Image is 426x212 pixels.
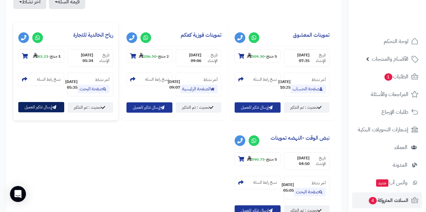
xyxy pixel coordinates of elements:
[235,176,280,189] section: نسخ رابط السلة
[293,31,329,39] a: تموينات المعشوق
[235,73,280,86] section: نسخ رابط السلة
[73,31,113,39] a: رياح الخالدية للتجارة
[310,155,326,167] small: تاريخ الإنشاء
[352,192,422,208] a: السلات المتروكة4
[126,49,172,63] section: 2 منتج-206.50
[33,53,61,59] small: -
[368,196,408,205] span: السلات المتروكة
[37,77,61,82] small: نسخ رابط السلة
[310,52,326,64] small: تاريخ الإنشاء
[139,53,156,59] strong: 206.50
[352,33,422,49] a: لوحة التحكم
[381,11,420,25] img: logo-2.png
[358,125,408,134] span: إشعارات التحويلات البنكية
[266,156,277,162] strong: 5 منتج
[78,85,109,93] a: صفحة البحث
[352,86,422,102] a: المراجعات والأسئلة
[393,160,407,170] span: المدونة
[271,134,329,142] a: نبض الوقت -النهضه تموينات
[312,180,326,186] small: آخر نشاط
[145,77,169,82] small: نسخ رابط السلة
[294,188,326,196] a: صفحة البحث
[176,102,221,113] a: تحديث : تم التذكير
[384,72,408,81] span: الطلبات
[394,143,407,152] span: العملاء
[368,197,377,205] span: 4
[93,52,110,64] small: تاريخ الإنشاء
[247,53,265,59] strong: 509.30
[352,69,422,85] a: الطلبات1
[384,37,408,46] span: لوحة التحكم
[371,90,408,99] span: المراجعات والأسئلة
[381,107,408,117] span: طلبات الإرجاع
[10,186,26,202] div: Open Intercom Messenger
[375,178,407,187] span: وآتس آب
[384,73,393,81] span: 1
[18,49,64,63] section: 1 منتج-83.21
[288,52,310,64] strong: [DATE] 07:35
[181,31,221,39] a: تموينات فوزية كعكم
[126,102,172,113] button: إرسال تذكير للعميل
[33,53,48,59] strong: 83.21
[278,79,291,90] strong: [DATE] 10:25
[352,122,422,138] a: إشعارات التحويلات البنكية
[95,77,109,83] small: آخر نشاط
[352,139,422,155] a: العملاء
[126,73,172,86] section: نسخ رابط السلة
[352,104,422,120] a: طلبات الإرجاع
[180,85,218,93] a: الصفحة الرئيسية
[139,53,169,59] small: -
[376,179,388,187] span: جديد
[65,79,78,90] strong: [DATE] 05:35
[247,156,277,162] small: -
[266,53,277,59] strong: 5 منتج
[312,77,326,83] small: آخر نشاط
[179,52,201,64] strong: [DATE] 09:06
[235,49,280,63] section: 5 منتج-509.30
[282,182,294,193] strong: [DATE] 05:05
[247,53,277,59] small: -
[291,85,326,93] a: صفحة الحساب
[288,155,310,167] strong: [DATE] 04:50
[352,175,422,191] a: وآتس آبجديد
[372,54,408,64] span: الأقسام والمنتجات
[68,102,113,113] a: تحديث : تم التذكير
[50,53,61,59] strong: 1 منتج
[235,152,280,166] section: 5 منتج-590.75
[158,53,169,59] strong: 2 منتج
[284,102,329,113] a: تحديث : تم التذكير
[18,73,64,86] section: نسخ رابط السلة
[253,77,277,82] small: نسخ رابط السلة
[71,52,93,64] strong: [DATE] 05:34
[247,156,265,162] strong: 590.75
[235,102,280,113] button: إرسال تذكير للعميل
[203,77,218,83] small: آخر نشاط
[201,52,218,64] small: تاريخ الإنشاء
[253,180,277,185] small: نسخ رابط السلة
[18,102,64,112] button: إرسال تذكير للعميل
[352,157,422,173] a: المدونة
